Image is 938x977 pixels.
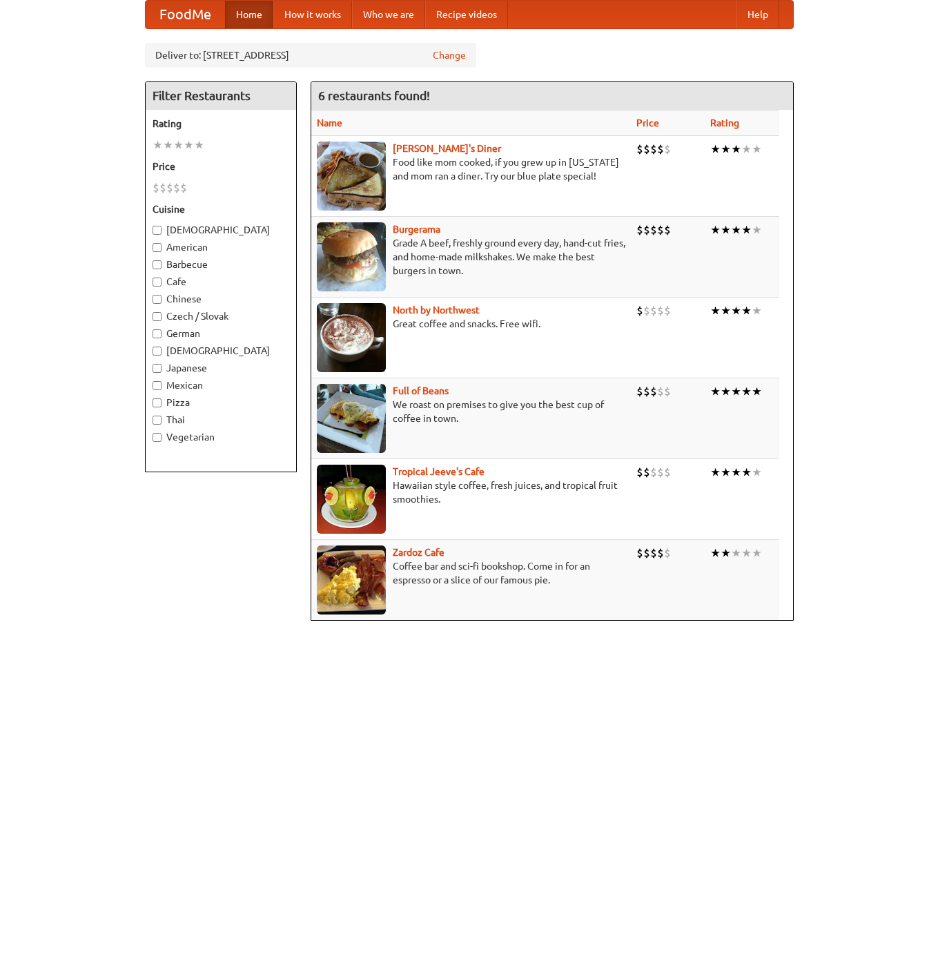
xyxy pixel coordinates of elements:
[317,465,386,534] img: jeeves.jpg
[643,222,650,238] li: $
[166,180,173,195] li: $
[317,398,625,425] p: We roast on premises to give you the best cup of coffee in town.
[153,223,289,237] label: [DEMOGRAPHIC_DATA]
[173,137,184,153] li: ★
[153,117,289,130] h5: Rating
[721,545,731,561] li: ★
[153,226,162,235] input: [DEMOGRAPHIC_DATA]
[225,1,273,28] a: Home
[393,385,449,396] b: Full of Beans
[393,224,440,235] a: Burgerama
[153,416,162,425] input: Thai
[752,384,762,399] li: ★
[664,142,671,157] li: $
[317,236,625,278] p: Grade A beef, freshly ground every day, hand-cut fries, and home-made milkshakes. We make the bes...
[741,384,752,399] li: ★
[650,142,657,157] li: $
[643,142,650,157] li: $
[153,433,162,442] input: Vegetarian
[153,180,159,195] li: $
[752,222,762,238] li: ★
[153,398,162,407] input: Pizza
[153,243,162,252] input: American
[752,545,762,561] li: ★
[159,180,166,195] li: $
[153,413,289,427] label: Thai
[317,155,625,183] p: Food like mom cooked, if you grew up in [US_STATE] and mom ran a diner. Try our blue plate special!
[664,465,671,480] li: $
[153,312,162,321] input: Czech / Slovak
[710,142,721,157] li: ★
[752,465,762,480] li: ★
[657,465,664,480] li: $
[173,180,180,195] li: $
[731,142,741,157] li: ★
[153,278,162,287] input: Cafe
[650,303,657,318] li: $
[273,1,352,28] a: How it works
[153,159,289,173] h5: Price
[425,1,508,28] a: Recipe videos
[317,559,625,587] p: Coffee bar and sci-fi bookshop. Come in for an espresso or a slice of our famous pie.
[643,545,650,561] li: $
[643,303,650,318] li: $
[317,222,386,291] img: burgerama.jpg
[643,384,650,399] li: $
[153,430,289,444] label: Vegetarian
[636,303,643,318] li: $
[650,384,657,399] li: $
[153,396,289,409] label: Pizza
[146,1,225,28] a: FoodMe
[664,222,671,238] li: $
[317,117,342,128] a: Name
[145,43,476,68] div: Deliver to: [STREET_ADDRESS]
[153,364,162,373] input: Japanese
[731,222,741,238] li: ★
[731,465,741,480] li: ★
[184,137,194,153] li: ★
[153,381,162,390] input: Mexican
[650,465,657,480] li: $
[657,142,664,157] li: $
[153,347,162,356] input: [DEMOGRAPHIC_DATA]
[393,547,444,558] a: Zardoz Cafe
[636,222,643,238] li: $
[153,329,162,338] input: German
[393,304,480,316] a: North by Northwest
[721,465,731,480] li: ★
[741,545,752,561] li: ★
[153,361,289,375] label: Japanese
[741,303,752,318] li: ★
[153,240,289,254] label: American
[741,142,752,157] li: ★
[664,303,671,318] li: $
[710,465,721,480] li: ★
[721,222,731,238] li: ★
[636,117,659,128] a: Price
[393,143,501,154] a: [PERSON_NAME]'s Diner
[721,142,731,157] li: ★
[153,275,289,289] label: Cafe
[636,465,643,480] li: $
[153,327,289,340] label: German
[153,344,289,358] label: [DEMOGRAPHIC_DATA]
[710,384,721,399] li: ★
[721,384,731,399] li: ★
[721,303,731,318] li: ★
[433,48,466,62] a: Change
[710,303,721,318] li: ★
[741,465,752,480] li: ★
[710,117,739,128] a: Rating
[731,384,741,399] li: ★
[352,1,425,28] a: Who we are
[153,378,289,392] label: Mexican
[736,1,779,28] a: Help
[710,545,721,561] li: ★
[180,180,187,195] li: $
[741,222,752,238] li: ★
[664,384,671,399] li: $
[657,222,664,238] li: $
[194,137,204,153] li: ★
[317,384,386,453] img: beans.jpg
